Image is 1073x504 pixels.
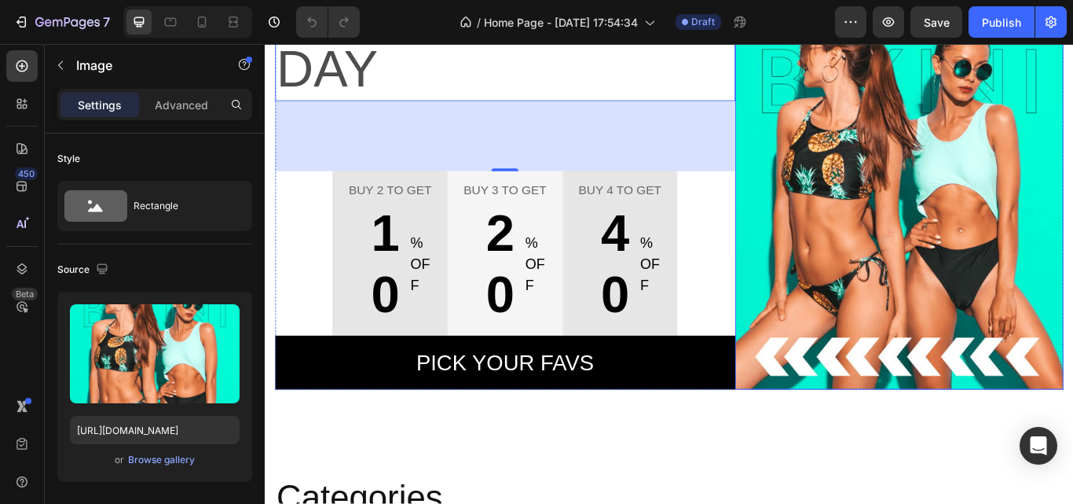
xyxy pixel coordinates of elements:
[70,416,240,444] input: https://example.com/image.jpg
[296,6,360,38] div: Undo/Redo
[691,15,715,29] span: Draft
[477,14,481,31] span: /
[924,16,950,29] span: Save
[969,6,1035,38] button: Publish
[910,6,962,38] button: Save
[6,6,117,38] button: 7
[359,185,425,328] p: 40
[70,304,240,403] img: preview-image
[15,167,38,180] div: 450
[134,188,229,224] div: Rectangle
[265,44,1073,504] iframe: Design area
[12,288,38,300] div: Beta
[12,340,548,403] button: Pick your favs
[128,453,195,467] div: Browse gallery
[127,452,196,468] button: Browse gallery
[103,13,110,31] p: 7
[982,14,1021,31] div: Publish
[57,152,80,166] div: Style
[76,56,210,75] p: Image
[484,14,638,31] span: Home Page - [DATE] 17:54:34
[115,451,124,469] span: or
[438,219,469,294] p: % OFF
[303,219,335,294] p: % OFF
[359,160,470,182] p: Buy 4 to get
[155,97,208,113] p: Advanced
[78,97,122,113] p: Settings
[57,259,112,281] div: Source
[1020,427,1057,465] div: Open Intercom Messenger
[176,353,383,391] div: Pick your favs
